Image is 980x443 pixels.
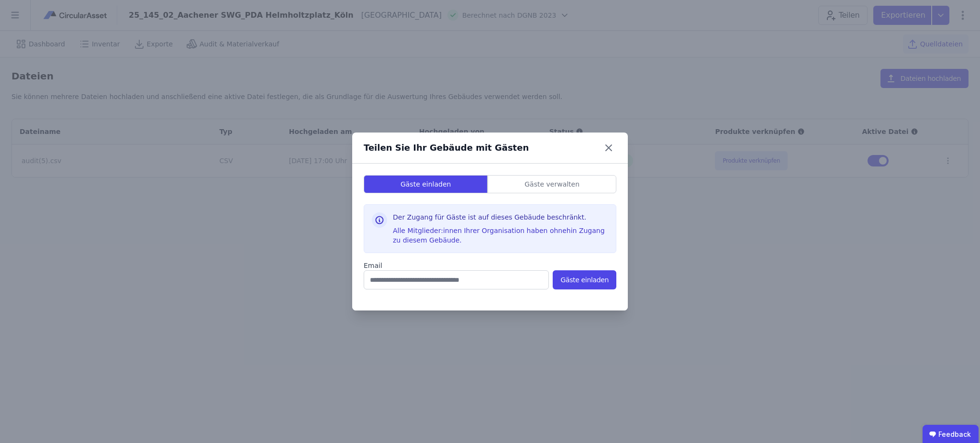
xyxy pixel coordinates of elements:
h3: Der Zugang für Gäste ist auf dieses Gebäude beschränkt. [393,212,608,226]
div: Teilen Sie Ihr Gebäude mit Gästen [364,141,529,155]
div: Gäste einladen [364,176,487,193]
div: Alle Mitglieder:innen Ihrer Organisation haben ohnehin Zugang zu diesem Gebäude. [393,226,608,245]
div: Gäste verwalten [488,176,616,193]
button: Gäste einladen [553,270,616,289]
label: Email [364,261,549,270]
